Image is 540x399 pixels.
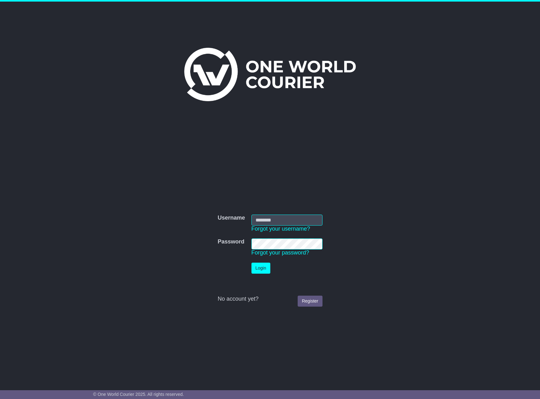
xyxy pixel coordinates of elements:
[218,296,322,303] div: No account yet?
[251,263,270,274] button: Login
[251,226,310,232] a: Forgot your username?
[184,48,356,101] img: One World
[218,238,244,245] label: Password
[93,392,184,397] span: © One World Courier 2025. All rights reserved.
[298,296,322,307] a: Register
[218,215,245,221] label: Username
[251,249,309,256] a: Forgot your password?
